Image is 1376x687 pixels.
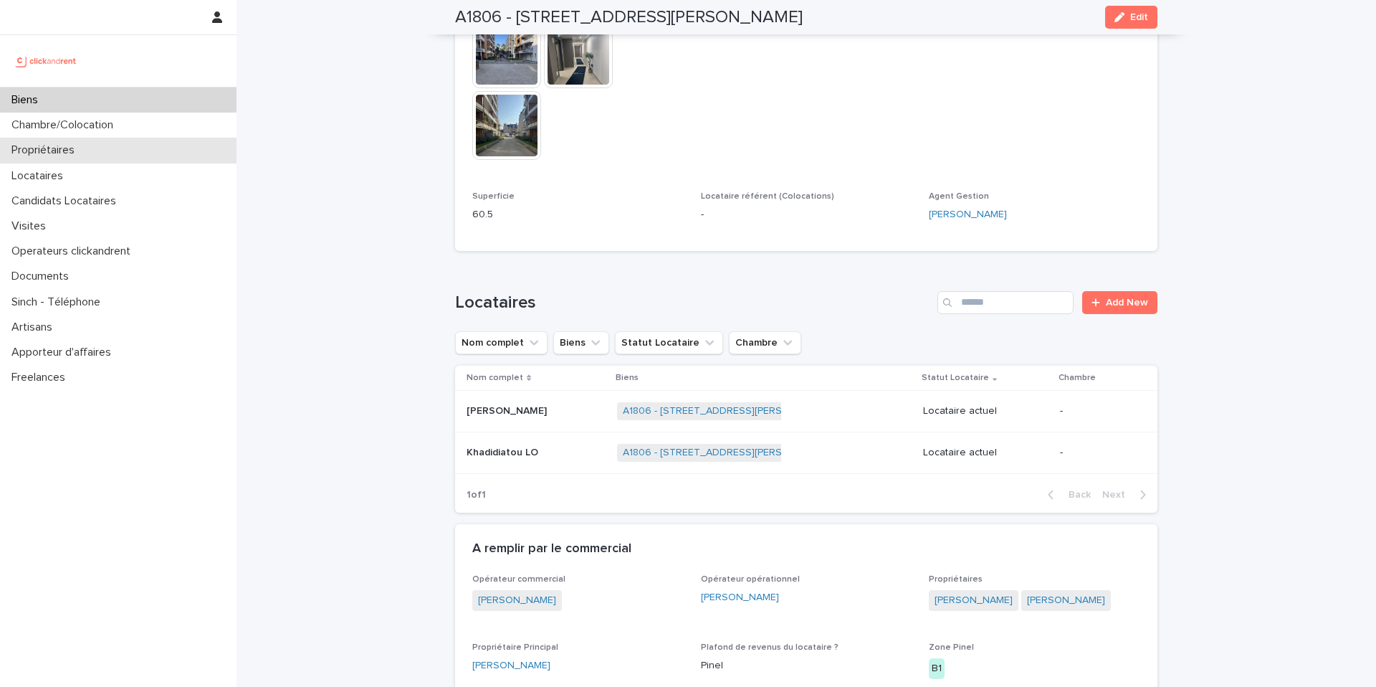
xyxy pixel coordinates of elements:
[623,447,833,459] a: A1806 - [STREET_ADDRESS][PERSON_NAME]
[455,331,548,354] button: Nom complet
[6,169,75,183] p: Locataires
[6,118,125,132] p: Chambre/Colocation
[929,658,945,679] div: B1
[6,245,142,258] p: Operateurs clickandrent
[1130,12,1148,22] span: Edit
[6,371,77,384] p: Freelances
[1060,490,1091,500] span: Back
[623,405,833,417] a: A1806 - [STREET_ADDRESS][PERSON_NAME]
[1096,488,1157,501] button: Next
[455,432,1157,474] tr: Khadidiatou LOKhadidiatou LO A1806 - [STREET_ADDRESS][PERSON_NAME] Locataire actuel-
[923,447,1048,459] p: Locataire actuel
[729,331,801,354] button: Chambre
[1106,298,1148,308] span: Add New
[929,643,974,652] span: Zone Pinel
[472,541,631,557] h2: A remplir par le commercial
[937,291,1074,314] input: Search
[1027,593,1105,608] a: [PERSON_NAME]
[1105,6,1157,29] button: Edit
[6,270,80,283] p: Documents
[701,590,779,605] a: [PERSON_NAME]
[467,402,550,417] p: [PERSON_NAME]
[6,93,49,107] p: Biens
[455,293,932,313] h1: Locataires
[6,143,86,157] p: Propriétaires
[472,643,558,652] span: Propriétaire Principal
[929,575,983,584] span: Propriétaires
[6,219,57,233] p: Visites
[478,593,556,608] a: [PERSON_NAME]
[455,7,803,28] h2: A1806 - [STREET_ADDRESS][PERSON_NAME]
[467,444,541,459] p: Khadidiatou LO
[6,194,128,208] p: Candidats Locataires
[701,658,912,673] p: Pinel
[1059,370,1096,386] p: Chambre
[455,391,1157,432] tr: [PERSON_NAME][PERSON_NAME] A1806 - [STREET_ADDRESS][PERSON_NAME] Locataire actuel-
[922,370,989,386] p: Statut Locataire
[701,207,912,222] p: -
[472,207,684,222] p: 60.5
[1102,490,1134,500] span: Next
[923,405,1048,417] p: Locataire actuel
[1060,447,1134,459] p: -
[6,295,112,309] p: Sinch - Téléphone
[11,47,81,75] img: UCB0brd3T0yccxBKYDjQ
[467,370,523,386] p: Nom complet
[615,331,723,354] button: Statut Locataire
[6,346,123,359] p: Apporteur d'affaires
[472,658,550,673] a: [PERSON_NAME]
[1060,405,1134,417] p: -
[1036,488,1096,501] button: Back
[701,575,800,584] span: Opérateur opérationnel
[472,192,515,201] span: Superficie
[935,593,1013,608] a: [PERSON_NAME]
[6,321,64,334] p: Artisans
[472,575,565,584] span: Opérateur commercial
[929,207,1007,222] a: [PERSON_NAME]
[616,370,639,386] p: Biens
[929,192,989,201] span: Agent Gestion
[1082,291,1157,314] a: Add New
[455,478,497,513] p: 1 of 1
[553,331,609,354] button: Biens
[701,643,838,652] span: Plafond de revenus du locataire ?
[701,192,834,201] span: Locataire référent (Colocations)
